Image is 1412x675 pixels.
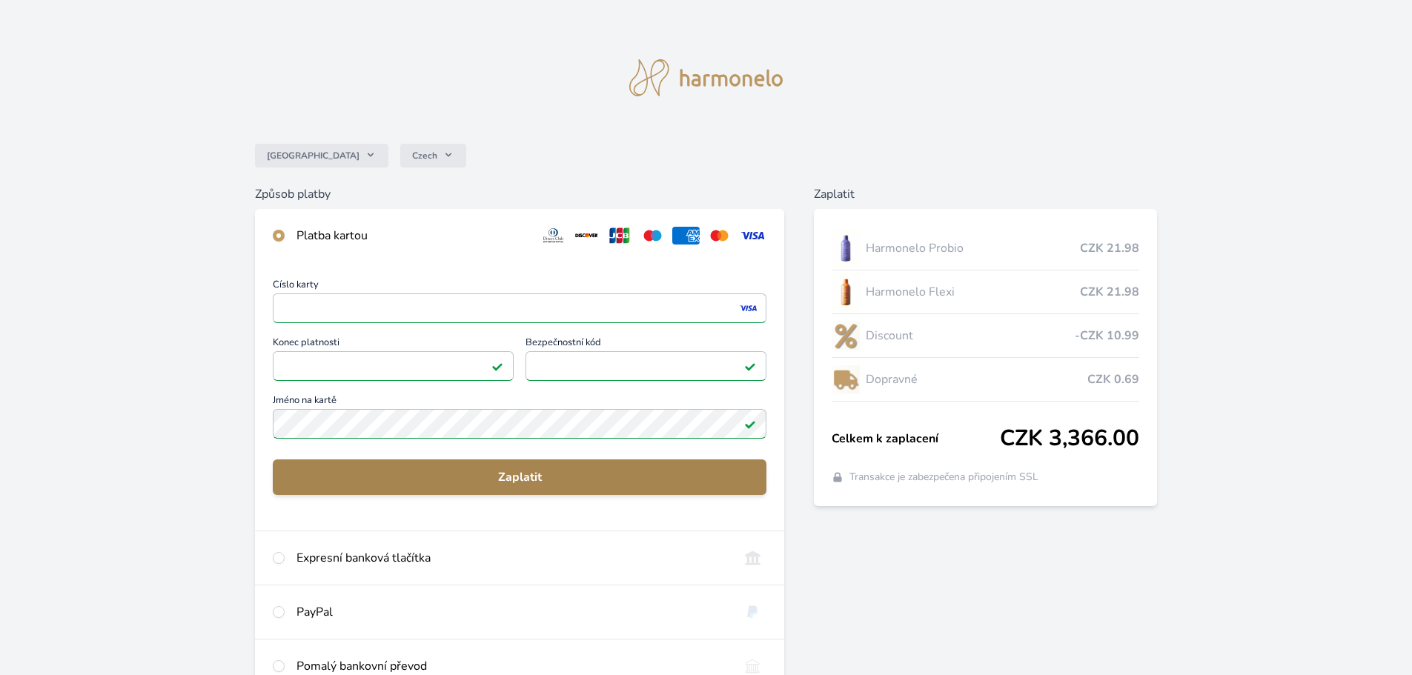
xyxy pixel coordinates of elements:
[832,317,860,354] img: discount-lo.png
[849,470,1038,485] span: Transakce je zabezpečena připojením SSL
[629,59,783,96] img: logo.svg
[540,227,567,245] img: diners.svg
[273,396,766,409] span: Jméno na kartě
[866,283,1080,301] span: Harmonelo Flexi
[255,185,784,203] h6: Způsob platby
[744,418,756,430] img: Platné pole
[832,230,860,267] img: CLEAN_PROBIO_se_stinem_x-lo.jpg
[814,185,1157,203] h6: Zaplatit
[606,227,634,245] img: jcb.svg
[273,280,766,293] span: Číslo karty
[866,239,1080,257] span: Harmonelo Probio
[279,356,507,376] iframe: Iframe pro datum vypršení platnosti
[739,549,766,567] img: onlineBanking_CZ.svg
[573,227,600,245] img: discover.svg
[279,298,760,319] iframe: Iframe pro číslo karty
[491,360,503,372] img: Platné pole
[639,227,666,245] img: maestro.svg
[273,409,766,439] input: Jméno na kartěPlatné pole
[744,360,756,372] img: Platné pole
[1075,327,1139,345] span: -CZK 10.99
[832,273,860,310] img: CLEAN_FLEXI_se_stinem_x-hi_(1)-lo.jpg
[706,227,733,245] img: mc.svg
[273,459,766,495] button: Zaplatit
[267,150,359,162] span: [GEOGRAPHIC_DATA]
[1080,239,1139,257] span: CZK 21.98
[1000,425,1139,452] span: CZK 3,366.00
[1080,283,1139,301] span: CZK 21.98
[273,338,514,351] span: Konec platnosti
[738,302,758,315] img: visa
[866,370,1087,388] span: Dopravné
[739,603,766,621] img: paypal.svg
[532,356,760,376] iframe: Iframe pro bezpečnostní kód
[296,549,727,567] div: Expresní banková tlačítka
[296,657,727,675] div: Pomalý bankovní převod
[526,338,766,351] span: Bezpečnostní kód
[400,144,466,167] button: Czech
[1087,370,1139,388] span: CZK 0.69
[296,603,727,621] div: PayPal
[255,144,388,167] button: [GEOGRAPHIC_DATA]
[672,227,700,245] img: amex.svg
[832,430,1000,448] span: Celkem k zaplacení
[832,361,860,398] img: delivery-lo.png
[866,327,1075,345] span: Discount
[285,468,755,486] span: Zaplatit
[412,150,437,162] span: Czech
[739,657,766,675] img: bankTransfer_IBAN.svg
[296,227,528,245] div: Platba kartou
[739,227,766,245] img: visa.svg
